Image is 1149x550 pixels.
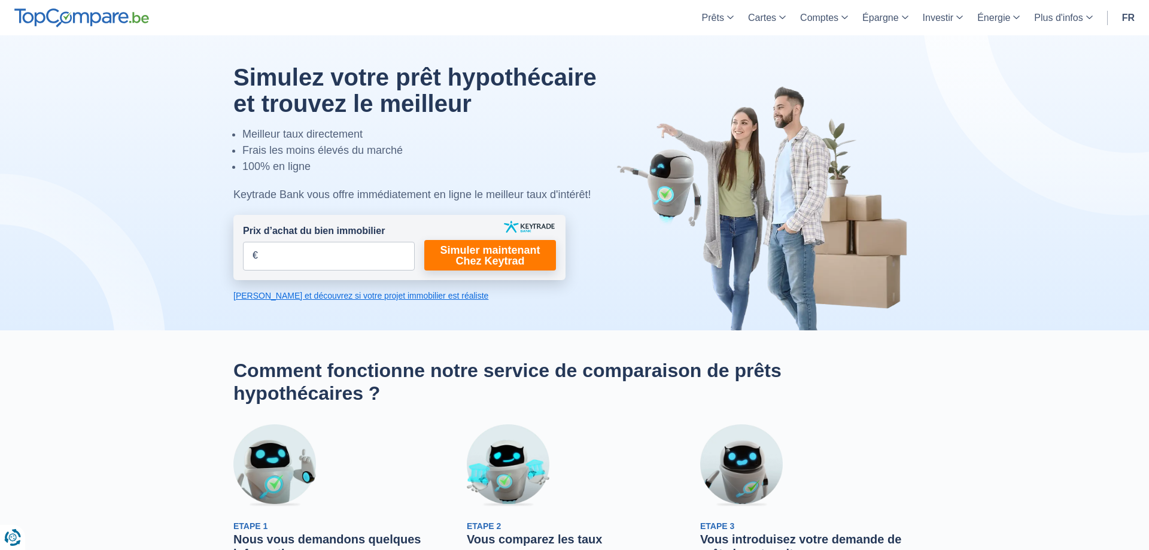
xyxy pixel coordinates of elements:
label: Prix d’achat du bien immobilier [243,224,385,238]
div: Keytrade Bank vous offre immédiatement en ligne le meilleur taux d'intérêt! [233,187,624,203]
img: Etape 2 [467,424,549,507]
img: TopCompare [14,8,149,28]
h2: Comment fonctionne notre service de comparaison de prêts hypothécaires ? [233,359,916,405]
h3: Vous comparez les taux [467,532,682,546]
li: Meilleur taux directement [242,126,624,142]
span: Etape 1 [233,521,268,531]
img: image-hero [616,85,916,330]
span: Etape 3 [700,521,734,531]
img: Etape 1 [233,424,316,507]
h1: Simulez votre prêt hypothécaire et trouvez le meilleur [233,64,624,117]
span: Etape 2 [467,521,501,531]
li: Frais les moins élevés du marché [242,142,624,159]
li: 100% en ligne [242,159,624,175]
span: € [253,249,258,263]
img: keytrade [504,221,555,233]
a: [PERSON_NAME] et découvrez si votre projet immobilier est réaliste [233,290,566,302]
a: Simuler maintenant Chez Keytrad [424,240,556,271]
img: Etape 3 [700,424,783,507]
